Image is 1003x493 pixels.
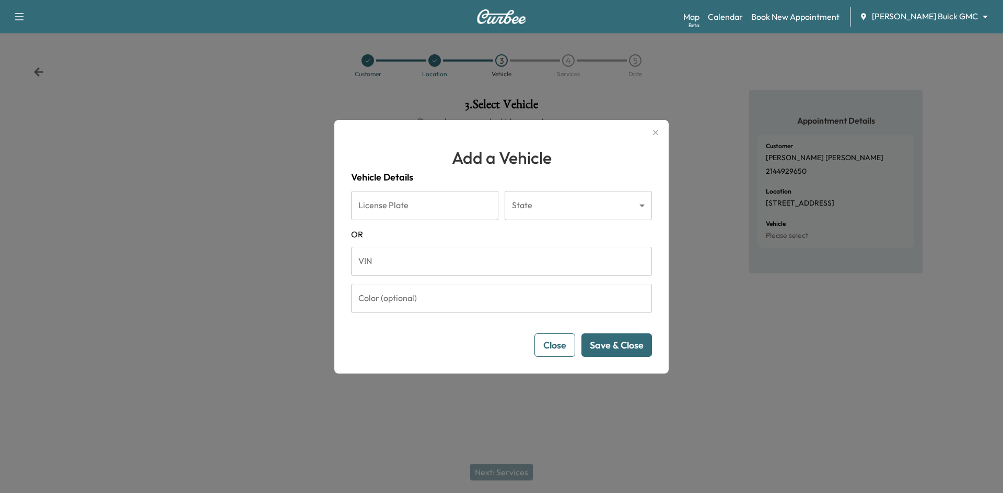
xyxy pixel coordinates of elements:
img: Curbee Logo [476,9,527,24]
button: Save & Close [581,333,652,357]
h1: Add a Vehicle [351,145,652,170]
button: Close [534,333,575,357]
span: [PERSON_NAME] Buick GMC [872,10,978,22]
span: OR [351,228,652,241]
a: MapBeta [683,10,699,23]
a: Calendar [708,10,743,23]
a: Book New Appointment [751,10,839,23]
div: Beta [689,21,699,29]
h4: Vehicle Details [351,170,652,185]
